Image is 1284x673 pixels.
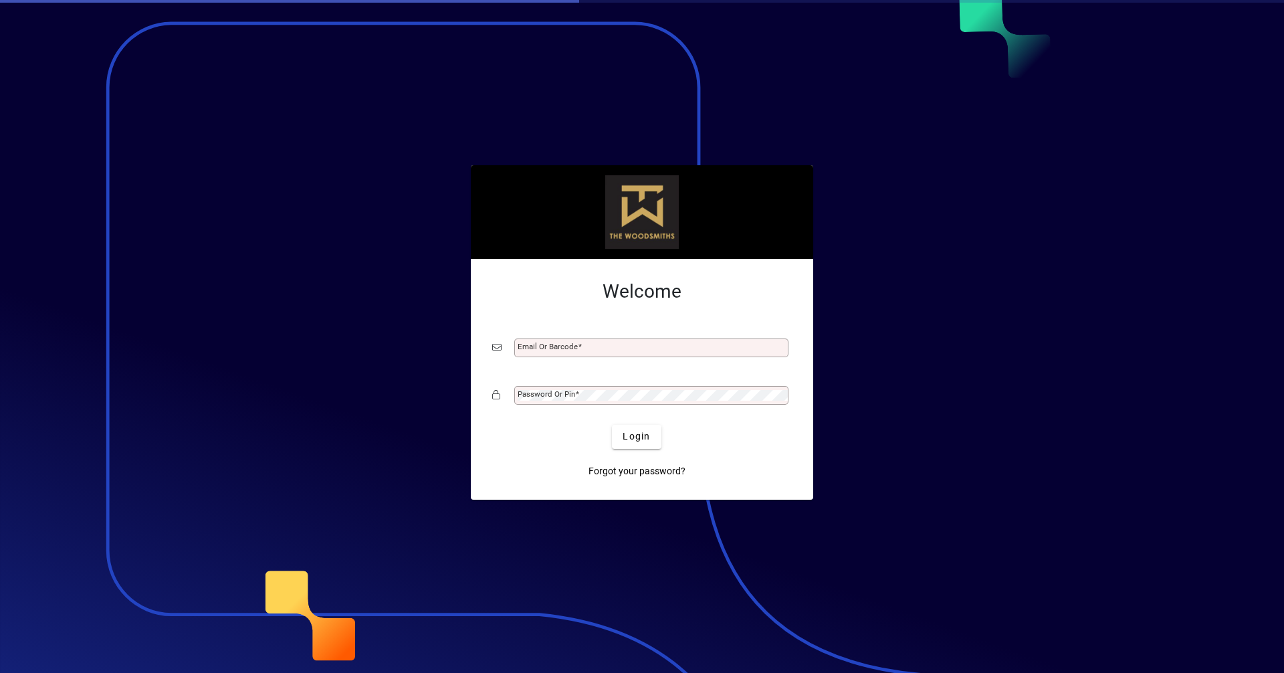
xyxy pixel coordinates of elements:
[518,389,575,399] mat-label: Password or Pin
[623,429,650,444] span: Login
[492,280,792,303] h2: Welcome
[518,342,578,351] mat-label: Email or Barcode
[588,464,685,478] span: Forgot your password?
[583,460,691,484] a: Forgot your password?
[612,425,661,449] button: Login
